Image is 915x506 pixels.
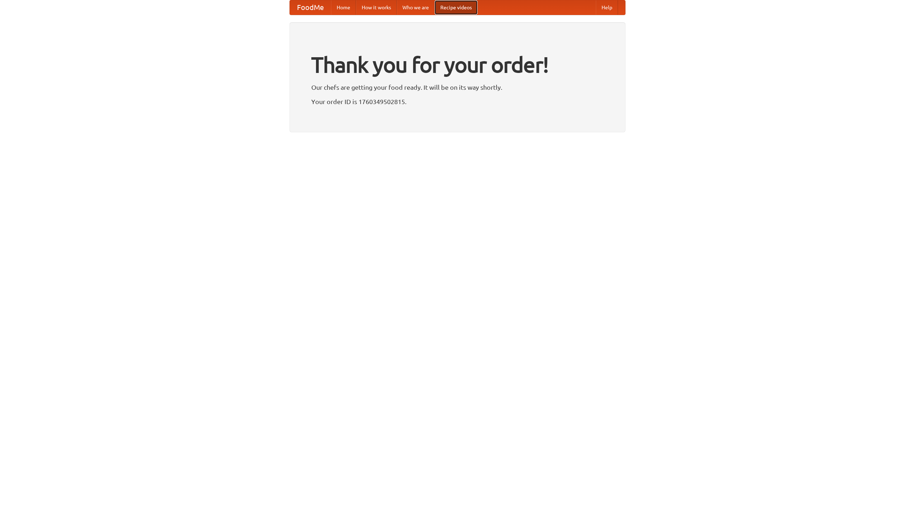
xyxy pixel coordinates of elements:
a: How it works [356,0,397,15]
h1: Thank you for your order! [311,48,604,82]
a: Who we are [397,0,435,15]
p: Your order ID is 1760349502815. [311,96,604,107]
a: Home [331,0,356,15]
a: Recipe videos [435,0,478,15]
a: FoodMe [290,0,331,15]
p: Our chefs are getting your food ready. It will be on its way shortly. [311,82,604,93]
a: Help [596,0,618,15]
